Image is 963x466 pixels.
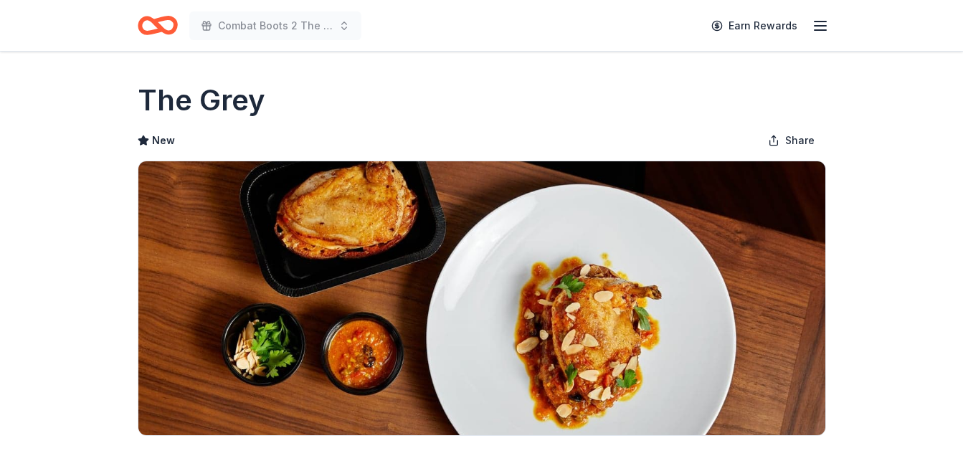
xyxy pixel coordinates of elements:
button: Combat Boots 2 The Boardroom presents the "United We Stand" Campaign [189,11,361,40]
span: Share [785,132,815,149]
img: Image for The Grey [138,161,825,435]
span: Combat Boots 2 The Boardroom presents the "United We Stand" Campaign [218,17,333,34]
span: New [152,132,175,149]
button: Share [756,126,826,155]
a: Earn Rewards [703,13,806,39]
a: Home [138,9,178,42]
h1: The Grey [138,80,265,120]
